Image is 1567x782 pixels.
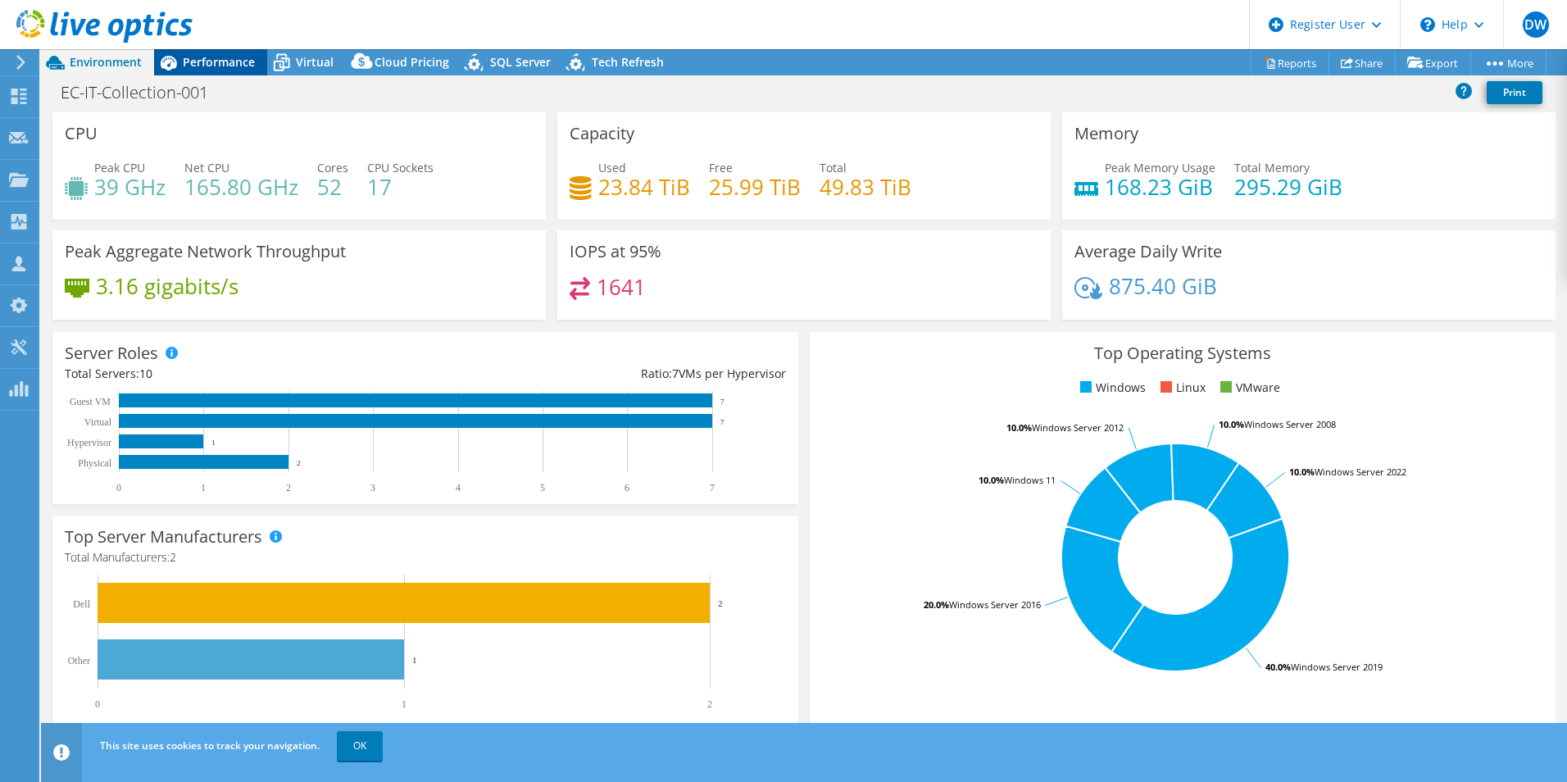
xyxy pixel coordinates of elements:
[78,457,111,469] text: Physical
[1105,178,1215,196] h4: 168.23 GiB
[456,482,461,493] text: 4
[84,416,112,428] text: Virtual
[570,243,661,261] h3: IOPS at 95%
[1523,11,1549,38] span: DW
[73,598,90,610] text: Dell
[65,528,262,546] h3: Top Server Manufacturers
[1289,466,1315,478] tspan: 10.0%
[540,482,545,493] text: 5
[625,482,629,493] text: 6
[1004,474,1056,486] tspan: Windows 11
[94,160,145,175] span: Peak CPU
[370,482,375,493] text: 3
[96,277,238,295] h4: 3.16 gigabits/s
[720,398,724,406] text: 7
[402,698,407,710] text: 1
[139,366,152,381] span: 10
[979,474,1004,486] tspan: 10.0%
[1329,50,1396,75] a: Share
[95,698,100,710] text: 0
[184,178,298,196] h4: 165.80 GHz
[1291,661,1383,673] tspan: Windows Server 2019
[70,396,111,407] text: Guest VM
[1006,421,1032,434] tspan: 10.0%
[1244,418,1336,430] tspan: Windows Server 2008
[94,178,166,196] h4: 39 GHz
[709,178,801,196] h4: 25.99 TiB
[412,655,417,665] text: 1
[597,278,646,296] h4: 1641
[570,125,634,143] h3: Capacity
[1395,50,1471,75] a: Export
[598,160,626,175] span: Used
[317,160,348,175] span: Cores
[924,598,949,611] tspan: 20.0%
[1032,421,1124,434] tspan: Windows Server 2012
[672,366,679,381] span: 7
[425,365,786,383] div: Ratio: VMs per Hypervisor
[65,344,158,362] h3: Server Roles
[1470,50,1547,75] a: More
[710,482,715,493] text: 7
[949,598,1041,611] tspan: Windows Server 2016
[183,54,255,70] span: Performance
[297,459,301,467] text: 2
[1420,17,1435,32] svg: \n
[820,178,911,196] h4: 49.83 TiB
[170,549,176,565] span: 2
[211,439,216,447] text: 1
[65,125,98,143] h3: CPU
[709,160,733,175] span: Free
[1105,160,1215,175] span: Peak Memory Usage
[70,54,142,70] span: Environment
[1251,50,1329,75] a: Reports
[286,482,291,493] text: 2
[184,160,229,175] span: Net CPU
[116,482,121,493] text: 0
[718,598,723,608] text: 2
[1315,466,1406,478] tspan: Windows Server 2022
[201,482,206,493] text: 1
[68,655,90,666] text: Other
[1487,81,1542,104] a: Print
[375,54,449,70] span: Cloud Pricing
[367,178,434,196] h4: 17
[1216,379,1280,397] li: VMware
[1265,661,1291,673] tspan: 40.0%
[1074,243,1222,261] h3: Average Daily Write
[317,178,348,196] h4: 52
[822,344,1543,362] h3: Top Operating Systems
[296,54,334,70] span: Virtual
[490,54,551,70] span: SQL Server
[1234,178,1342,196] h4: 295.29 GiB
[65,548,786,566] h4: Total Manufacturers:
[1074,125,1138,143] h3: Memory
[707,698,712,710] text: 2
[67,437,111,448] text: Hypervisor
[1109,277,1217,295] h4: 875.40 GiB
[598,178,690,196] h4: 23.84 TiB
[1156,379,1206,397] li: Linux
[100,739,320,752] span: This site uses cookies to track your navigation.
[337,731,383,761] a: OK
[720,418,724,426] text: 7
[65,365,425,383] div: Total Servers:
[65,243,346,261] h3: Peak Aggregate Network Throughput
[1076,379,1146,397] li: Windows
[367,160,434,175] span: CPU Sockets
[820,160,847,175] span: Total
[592,54,664,70] span: Tech Refresh
[1219,418,1244,430] tspan: 10.0%
[1234,160,1310,175] span: Total Memory
[53,84,234,102] h1: EC-IT-Collection-001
